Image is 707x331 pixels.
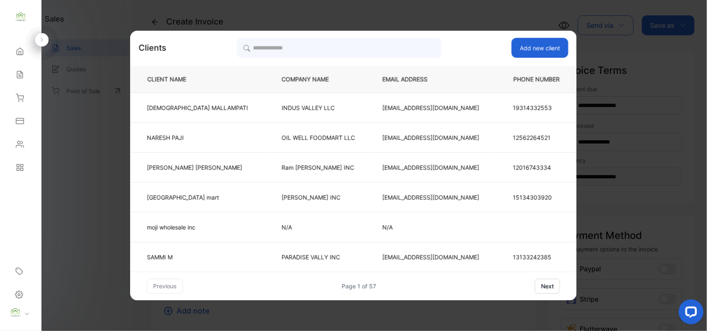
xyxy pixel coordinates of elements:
[282,193,355,202] p: [PERSON_NAME] INC
[383,253,479,261] p: [EMAIL_ADDRESS][DOMAIN_NAME]
[147,279,183,294] button: previous
[383,163,479,172] p: [EMAIL_ADDRESS][DOMAIN_NAME]
[513,253,560,261] p: 13133242385
[282,133,355,142] p: OIL WELL FOODMART LLC
[147,163,248,172] p: [PERSON_NAME] [PERSON_NAME]
[672,296,707,331] iframe: LiveChat chat widget
[147,253,248,261] p: SAMMI M
[147,193,248,202] p: [GEOGRAPHIC_DATA] mart
[383,193,479,202] p: [EMAIL_ADDRESS][DOMAIN_NAME]
[535,279,560,294] button: next
[282,75,355,84] p: COMPANY NAME
[282,223,355,231] p: N/A
[513,193,560,202] p: 15134303920
[147,133,248,142] p: NARESH PAJI
[282,163,355,172] p: Ram [PERSON_NAME] INC
[512,38,569,58] button: Add new client
[383,103,479,112] p: [EMAIL_ADDRESS][DOMAIN_NAME]
[383,75,479,84] p: EMAIL ADDRESS
[15,11,27,23] img: logo
[147,223,248,231] p: moji wholesale inc
[282,103,355,112] p: INDUS VALLEY LLC
[383,223,479,231] p: N/A
[513,133,560,142] p: 12562264521
[9,307,22,319] img: profile
[513,163,560,172] p: 12016743334
[342,282,376,290] div: Page 1 of 57
[282,253,355,261] p: PARADISE VALLY INC
[513,103,560,112] p: 19314332553
[383,133,479,142] p: [EMAIL_ADDRESS][DOMAIN_NAME]
[144,75,254,84] p: CLIENT NAME
[139,41,167,54] p: Clients
[507,75,563,84] p: PHONE NUMBER
[147,103,248,112] p: [DEMOGRAPHIC_DATA] MALLAMPATI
